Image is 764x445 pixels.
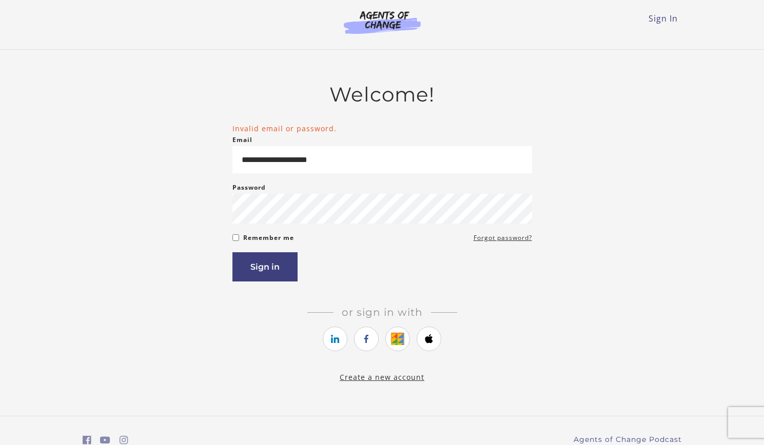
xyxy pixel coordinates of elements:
h2: Welcome! [232,83,532,107]
a: Forgot password? [474,232,532,244]
i: https://www.youtube.com/c/AgentsofChangeTestPrepbyMeaganMitchell (Open in a new window) [100,435,110,445]
li: Invalid email or password. [232,123,532,134]
label: Password [232,181,266,194]
a: https://courses.thinkific.com/users/auth/facebook?ss%5Breferral%5D=&ss%5Buser_return_to%5D=&ss%5B... [354,327,379,351]
a: Create a new account [340,372,424,382]
a: Agents of Change Podcast [574,434,682,445]
img: Agents of Change Logo [333,10,432,34]
a: Sign In [649,13,678,24]
span: Or sign in with [334,306,431,318]
i: https://www.facebook.com/groups/aswbtestprep (Open in a new window) [83,435,91,445]
i: https://www.instagram.com/agentsofchangeprep/ (Open in a new window) [120,435,128,445]
label: Remember me [243,232,294,244]
a: https://courses.thinkific.com/users/auth/linkedin?ss%5Breferral%5D=&ss%5Buser_return_to%5D=&ss%5B... [323,327,347,351]
button: Sign in [232,252,298,281]
label: Email [232,134,252,146]
a: https://courses.thinkific.com/users/auth/apple?ss%5Breferral%5D=&ss%5Buser_return_to%5D=&ss%5Bvis... [417,327,441,351]
a: https://courses.thinkific.com/users/auth/google?ss%5Breferral%5D=&ss%5Buser_return_to%5D=&ss%5Bvi... [385,327,410,351]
